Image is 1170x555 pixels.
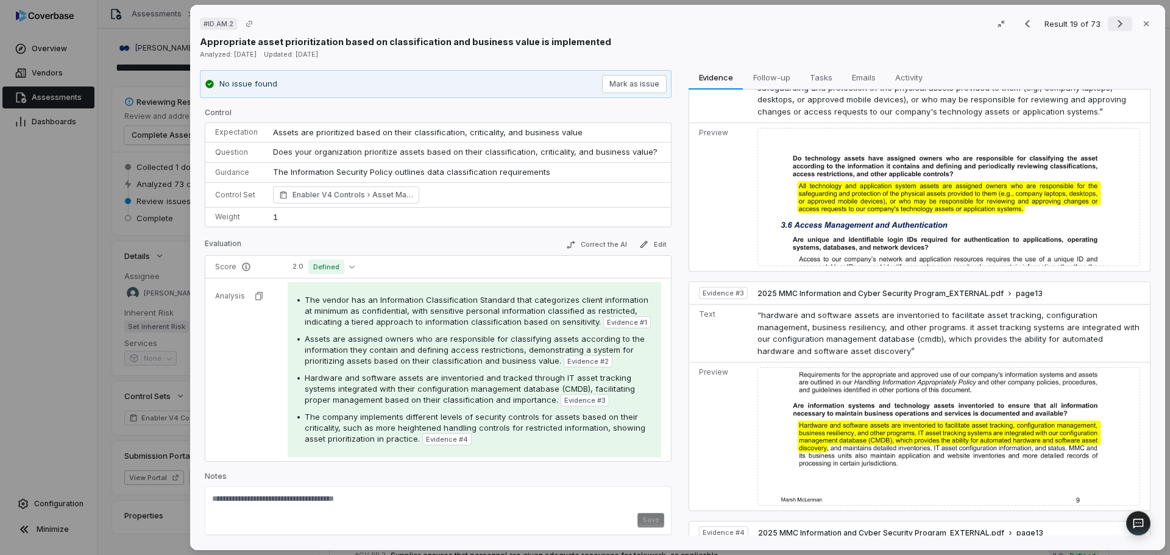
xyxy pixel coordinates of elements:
td: Preview [689,123,753,272]
span: Evidence # 1 [607,317,647,327]
p: Result 19 of 73 [1044,17,1103,30]
span: 2025 MMC Information and Cyber Security Program_EXTERNAL.pdf [757,289,1004,299]
button: Copy link [238,13,260,35]
button: 2025 MMC Information and Cyber Security Program_EXTERNAL.pdfpage13 [757,289,1043,299]
span: Hardware and software assets are inventoried and tracked through IT asset tracking systems integr... [305,373,635,405]
p: Control Set [215,190,258,200]
span: Activity [890,69,927,85]
span: 1 [273,212,278,222]
p: Weight [215,212,258,222]
span: Evidence # 3 [703,288,744,298]
span: Does your organization prioritize assets based on their classification, criticality, and business... [273,147,658,157]
span: Enabler V4 Controls Asset Management [292,189,413,201]
button: 2.0Defined [288,260,360,274]
span: Updated: [DATE] [264,50,318,58]
p: Control [205,108,672,122]
td: Text [689,305,753,362]
span: Tasks [805,69,837,85]
span: Evidence # 3 [564,395,606,405]
span: Evidence # 4 [426,434,468,444]
p: Evaluation [205,239,241,253]
button: Previous result [1015,16,1040,31]
p: Notes [205,472,672,486]
span: The company implements different levels of security controls for assets based on their criticalit... [305,412,645,444]
span: Defined [308,260,344,274]
span: Emails [847,69,881,85]
p: Expectation [215,127,258,137]
span: “all technology and application system assets are assigned owners who are responsible for the saf... [757,71,1126,116]
td: Text [689,65,753,123]
span: 2025 MMC Information and Cyber Security Program_EXTERNAL.pdf [758,528,1004,538]
p: Question [215,147,258,157]
span: Analyzed: [DATE] [200,50,257,58]
td: Preview [689,362,753,511]
span: The vendor has an Information Classification Standard that categorizes client information at mini... [305,295,648,327]
span: page 13 [1016,528,1043,538]
span: Evidence [694,69,738,85]
p: The Information Security Policy outlines data classification requirements [273,166,661,179]
p: No issue found [219,78,277,90]
span: Follow-up [748,69,795,85]
p: Appropriate asset prioritization based on classification and business value is implemented [200,35,611,48]
span: # ID.AM.2 [204,19,233,29]
span: Assets are prioritized based on their classification, criticality, and business value [273,127,583,137]
span: “hardware and software assets are inventoried to facilitate asset tracking, configuration managem... [757,310,1140,356]
button: Edit [634,237,672,252]
span: page 13 [1016,289,1043,299]
img: 0fcd0f21b2a343d9a200a95ce87b0aea_original.jpg_w1200.jpg [757,128,1140,266]
span: Evidence # 4 [703,528,745,537]
button: Correct the AI [561,238,632,252]
p: Score [215,262,273,272]
button: Mark as issue [602,75,667,93]
img: 8bb9c32070f64559bab4d76dc353184d_original.jpg_w1200.jpg [757,367,1140,506]
button: 2025 MMC Information and Cyber Security Program_EXTERNAL.pdfpage13 [758,528,1043,539]
span: Assets are assigned owners who are responsible for classifying assets according to the informatio... [305,334,645,366]
span: Evidence # 2 [567,356,609,366]
button: Next result [1108,16,1132,31]
p: Analysis [215,291,245,301]
p: Guidance [215,168,258,177]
